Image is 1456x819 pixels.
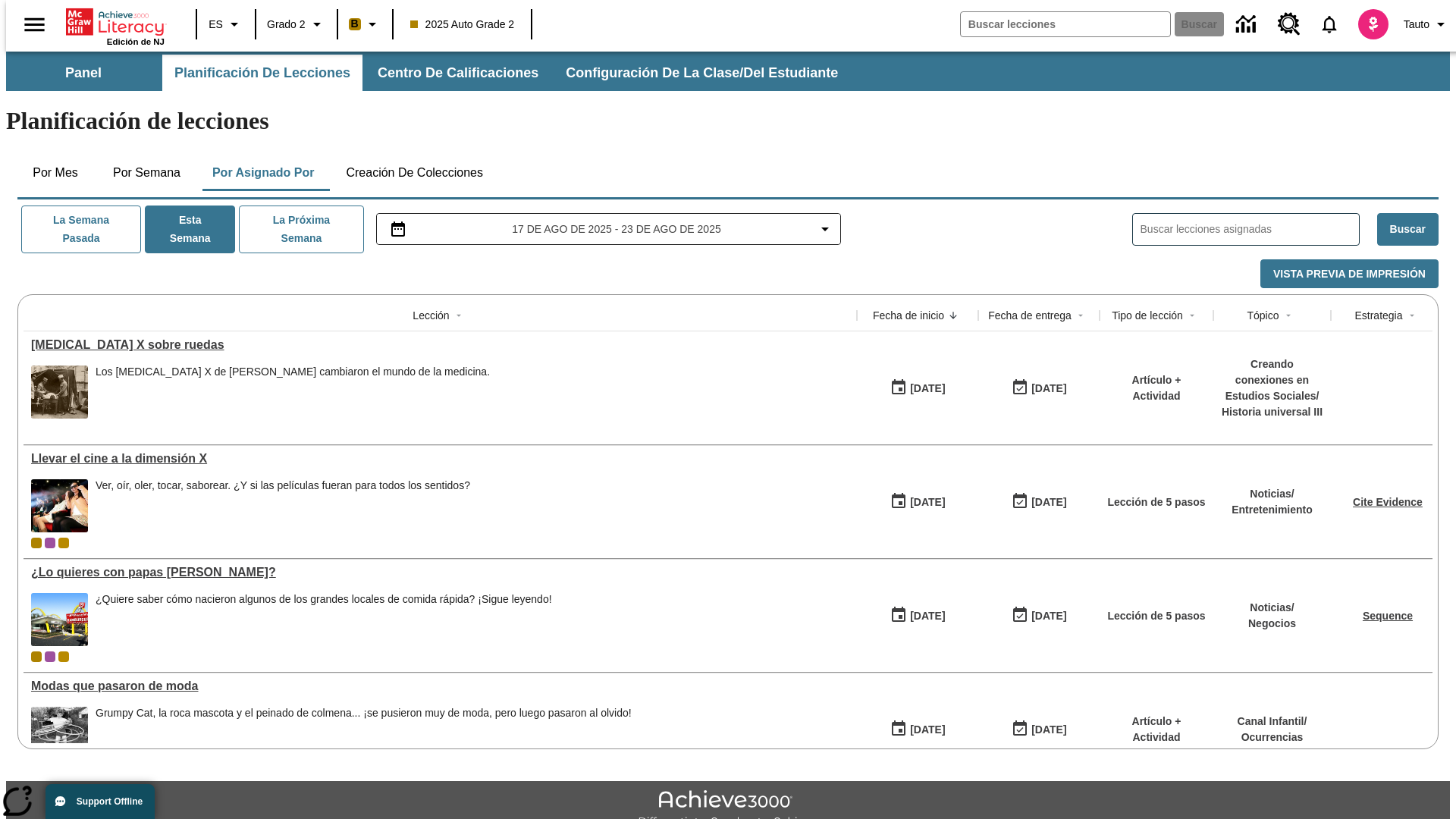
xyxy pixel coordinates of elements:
button: Centro de calificaciones [366,55,551,91]
button: Lenguaje: ES, Selecciona un idioma [202,11,250,38]
div: OL 2025 Auto Grade 3 [45,651,55,662]
p: Artículo + Actividad [1107,372,1206,404]
button: 06/30/26: Último día en que podrá accederse la lección [1006,715,1072,744]
div: New 2025 class [58,651,69,662]
span: Support Offline [77,796,143,807]
div: [DATE] [910,720,945,739]
div: [DATE] [910,493,945,512]
div: [DATE] [910,607,945,626]
div: Tipo de lección [1112,308,1183,323]
button: Sort [1183,306,1201,325]
a: ¿Lo quieres con papas fritas?, Lecciones [31,566,849,579]
button: Panel [8,55,159,91]
input: Buscar campo [961,12,1170,36]
p: Noticias / [1232,486,1313,502]
button: Perfil/Configuración [1398,11,1456,38]
div: New 2025 class [58,538,69,548]
button: Sort [944,306,962,325]
div: [DATE] [910,379,945,398]
div: ¿Lo quieres con papas fritas? [31,566,849,579]
div: Clase actual [31,538,42,548]
p: Noticias / [1248,600,1296,616]
img: Uno de los primeros locales de McDonald's, con el icónico letrero rojo y los arcos amarillos. [31,593,88,646]
span: 17 de ago de 2025 - 23 de ago de 2025 [512,221,720,237]
div: Grumpy Cat, la roca mascota y el peinado de colmena... ¡se pusieron muy de moda, pero luego pasar... [96,707,632,760]
div: Fecha de entrega [988,308,1072,323]
div: [DATE] [1031,493,1066,512]
div: Lección [413,308,449,323]
a: Sequence [1363,610,1413,622]
div: Fecha de inicio [873,308,944,323]
a: Modas que pasaron de moda, Lecciones [31,679,849,693]
div: Los rayos X de Marie Curie cambiaron el mundo de la medicina. [96,366,490,419]
div: Estrategia [1354,308,1402,323]
div: OL 2025 Auto Grade 3 [45,538,55,548]
p: Negocios [1248,616,1296,632]
button: Sort [1072,306,1090,325]
div: Clase actual [31,651,42,662]
h1: Planificación de lecciones [6,107,1450,135]
p: Canal Infantil / [1238,714,1307,730]
div: Tópico [1247,308,1279,323]
div: Llevar el cine a la dimensión X [31,452,849,466]
p: Ocurrencias [1238,730,1307,745]
span: 2025 Auto Grade 2 [410,17,515,33]
span: B [351,14,359,33]
button: Grado: Grado 2, Elige un grado [261,11,332,38]
div: Modas que pasaron de moda [31,679,849,693]
span: Edición de NJ [107,37,165,46]
p: Historia universal III [1221,404,1323,420]
button: La próxima semana [239,206,363,253]
button: Por mes [17,155,93,191]
a: Portada [66,7,165,37]
div: Subbarra de navegación [6,55,852,91]
input: Buscar lecciones asignadas [1141,218,1359,240]
p: Entretenimiento [1232,502,1313,518]
span: Tauto [1404,17,1429,33]
button: Sort [1403,306,1421,325]
button: Sort [1279,306,1298,325]
button: 07/03/26: Último día en que podrá accederse la lección [1006,601,1072,630]
div: Ver, oír, oler, tocar, saborear. ¿Y si las películas fueran para todos los sentidos? [96,479,470,492]
div: [DATE] [1031,720,1066,739]
p: Lección de 5 pasos [1107,608,1205,624]
p: Artículo + Actividad [1107,714,1206,745]
a: Llevar el cine a la dimensión X, Lecciones [31,452,849,466]
svg: Collapse Date Range Filter [816,220,834,238]
div: ¿Quiere saber cómo nacieron algunos de los grandes locales de comida rápida? ¡Sigue leyendo! [96,593,552,606]
button: Abrir el menú lateral [12,2,57,47]
button: 08/24/25: Último día en que podrá accederse la lección [1006,488,1072,516]
div: [DATE] [1031,607,1066,626]
div: Subbarra de navegación [6,52,1450,91]
a: Notificaciones [1310,5,1349,44]
button: Vista previa de impresión [1260,259,1439,289]
a: Centro de información [1227,4,1269,45]
button: Creación de colecciones [334,155,495,191]
span: ES [209,17,223,33]
button: Por semana [101,155,193,191]
span: Grado 2 [267,17,306,33]
div: Portada [66,5,165,46]
div: Rayos X sobre ruedas [31,338,849,352]
button: Buscar [1377,213,1439,246]
button: 08/18/25: Primer día en que estuvo disponible la lección [885,488,950,516]
span: Ver, oír, oler, tocar, saborear. ¿Y si las películas fueran para todos los sentidos? [96,479,470,532]
div: [DATE] [1031,379,1066,398]
img: foto en blanco y negro de una chica haciendo girar unos hula-hulas en la década de 1950 [31,707,88,760]
img: El panel situado frente a los asientos rocía con agua nebulizada al feliz público en un cine equi... [31,479,88,532]
div: ¿Quiere saber cómo nacieron algunos de los grandes locales de comida rápida? ¡Sigue leyendo! [96,593,552,646]
a: Rayos X sobre ruedas, Lecciones [31,338,849,352]
a: Centro de recursos, Se abrirá en una pestaña nueva. [1269,4,1310,45]
img: avatar image [1358,9,1389,39]
p: Lección de 5 pasos [1107,494,1205,510]
p: Creando conexiones en Estudios Sociales / [1221,356,1323,404]
button: 07/26/25: Primer día en que estuvo disponible la lección [885,601,950,630]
